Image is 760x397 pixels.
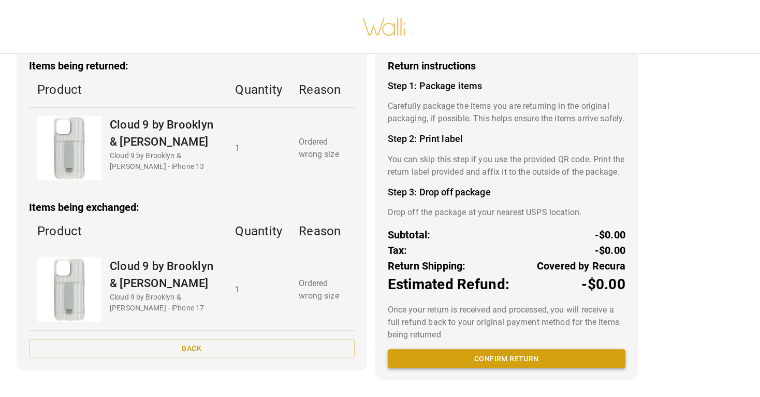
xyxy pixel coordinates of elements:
[235,80,282,99] p: Quantity
[110,258,218,292] p: Cloud 9 by Brooklyn & [PERSON_NAME]
[388,153,625,178] p: You can skip this step if you use the provided QR code. Print the return label provided and affix...
[37,80,218,99] p: Product
[29,339,355,358] button: Back
[299,136,346,161] p: Ordered wrong size
[388,227,431,243] p: Subtotal:
[581,274,625,295] p: -$0.00
[537,258,625,274] p: Covered by Recura
[388,80,625,92] h4: Step 1: Package items
[299,80,346,99] p: Reason
[110,150,218,172] p: Cloud 9 by Brooklyn & [PERSON_NAME] - iPhone 13
[388,60,625,72] h3: Return instructions
[388,187,625,198] h4: Step 3: Drop off package
[299,277,346,302] p: Ordered wrong size
[388,349,625,368] button: Confirm return
[595,243,625,258] p: -$0.00
[388,258,466,274] p: Return Shipping:
[388,304,625,341] p: Once your return is received and processed, you will receive a full refund back to your original ...
[235,222,282,240] p: Quantity
[110,116,218,150] p: Cloud 9 by Brooklyn & [PERSON_NAME]
[388,274,509,295] p: Estimated Refund:
[235,142,282,154] p: 1
[110,292,218,314] p: Cloud 9 by Brooklyn & [PERSON_NAME] - iPhone 17
[235,283,282,296] p: 1
[388,243,407,258] p: Tax:
[362,5,406,49] img: walli-inc.myshopify.com
[388,100,625,125] p: Carefully package the items you are returning in the original packaging, if possible. This helps ...
[37,222,218,240] p: Product
[388,206,625,219] p: Drop off the package at your nearest USPS location.
[595,227,625,243] p: -$0.00
[29,60,355,72] h3: Items being returned:
[29,202,355,214] h3: Items being exchanged:
[299,222,346,240] p: Reason
[388,133,625,145] h4: Step 2: Print label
